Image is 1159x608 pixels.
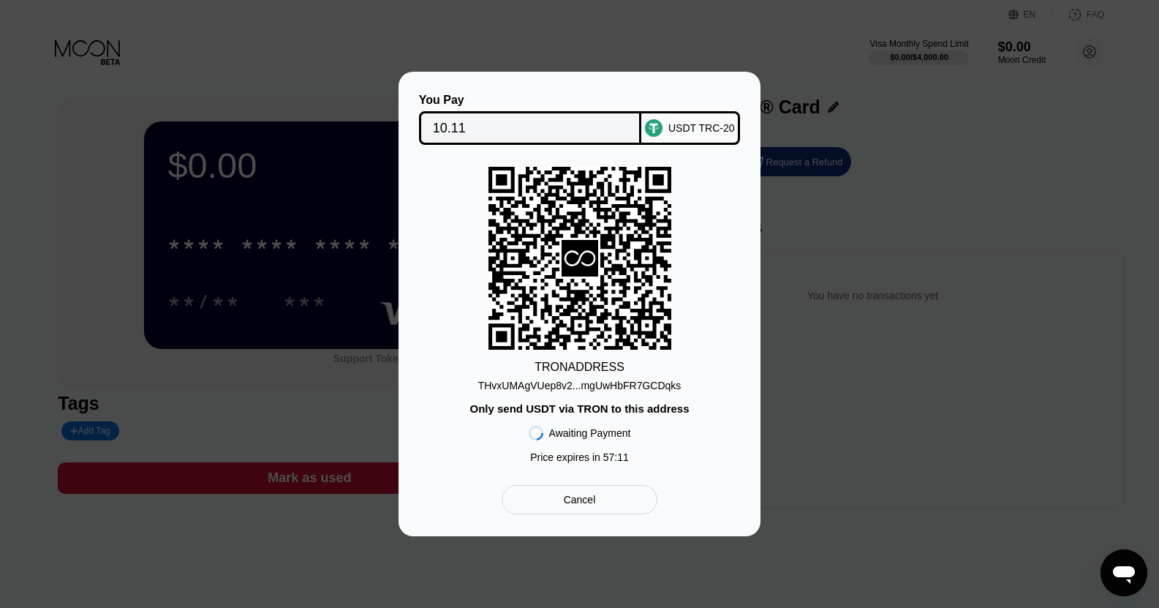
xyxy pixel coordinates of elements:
[419,94,642,107] div: You Pay
[530,451,629,463] div: Price expires in
[478,374,682,391] div: THvxUMAgVUep8v2...mgUwHbFR7GCDqks
[564,493,596,506] div: Cancel
[668,122,735,134] div: USDT TRC-20
[603,451,629,463] span: 57 : 11
[420,94,739,145] div: You PayUSDT TRC-20
[535,361,624,374] div: TRON ADDRESS
[502,485,657,514] div: Cancel
[469,402,689,415] div: Only send USDT via TRON to this address
[1101,549,1147,596] iframe: Кнопка запуска окна обмена сообщениями
[478,380,682,391] div: THvxUMAgVUep8v2...mgUwHbFR7GCDqks
[549,427,631,439] div: Awaiting Payment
